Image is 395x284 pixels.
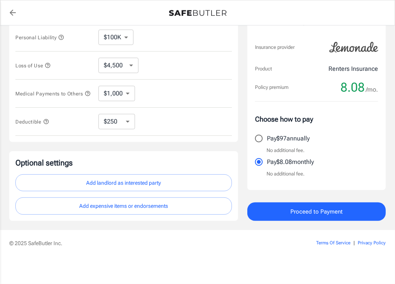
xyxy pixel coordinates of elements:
p: Policy premium [255,84,288,91]
button: Add landlord as interested party [15,174,232,192]
span: Personal Liability [15,35,64,40]
p: No additional fee. [267,147,305,154]
p: Optional settings [15,157,232,168]
button: Medical Payments to Others [15,89,91,98]
span: /mo. [366,84,378,95]
button: Deductible [15,117,49,126]
span: Loss of Use [15,63,51,68]
p: Choose how to pay [255,114,378,124]
button: Add expensive items or endorsements [15,197,232,215]
span: Proceed to Payment [290,207,343,217]
span: | [353,240,355,246]
a: back to quotes [5,5,20,20]
p: Renters Insurance [328,64,378,74]
p: Insurance provider [255,43,295,51]
p: © 2025 SafeButler Inc. [9,239,289,247]
span: Deductible [15,119,49,125]
p: Pay $8.08 monthly [267,157,314,167]
button: Proceed to Payment [247,202,386,221]
span: Medical Payments to Others [15,91,91,97]
a: Privacy Policy [358,240,386,246]
p: Product [255,65,272,73]
p: No additional fee. [267,170,305,178]
span: 8.08 [340,80,365,95]
button: Loss of Use [15,61,51,70]
img: Lemonade [325,37,383,58]
button: Personal Liability [15,33,64,42]
p: Pay $97 annually [267,134,310,143]
a: Terms Of Service [316,240,350,246]
img: Back to quotes [169,10,227,16]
